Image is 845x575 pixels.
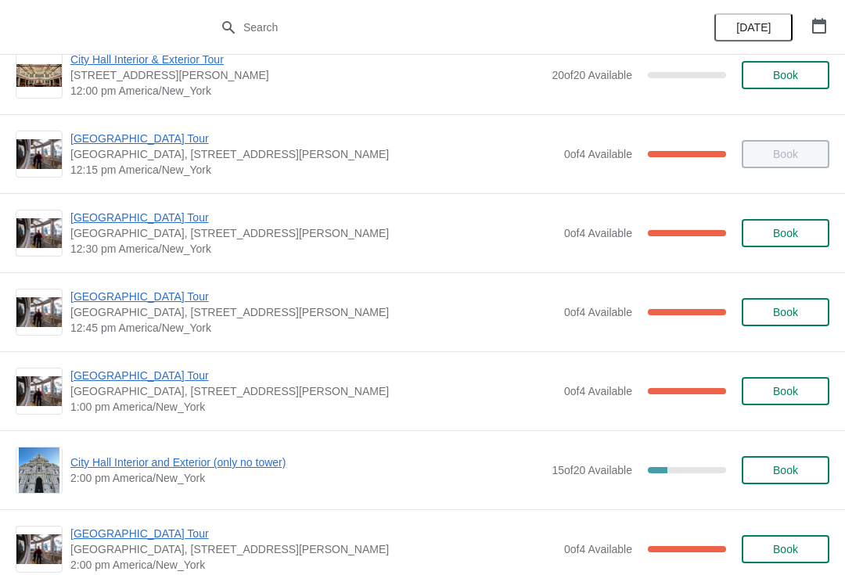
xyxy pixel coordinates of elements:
[736,21,771,34] span: [DATE]
[773,543,798,555] span: Book
[70,383,556,399] span: [GEOGRAPHIC_DATA], [STREET_ADDRESS][PERSON_NAME]
[70,526,556,541] span: [GEOGRAPHIC_DATA] Tour
[70,470,544,486] span: 2:00 pm America/New_York
[70,162,556,178] span: 12:15 pm America/New_York
[16,218,62,249] img: City Hall Tower Tour | City Hall Visitor Center, 1400 John F Kennedy Boulevard Suite 121, Philade...
[19,447,60,493] img: City Hall Interior and Exterior (only no tower) | | 2:00 pm America/New_York
[564,227,632,239] span: 0 of 4 Available
[552,69,632,81] span: 20 of 20 Available
[70,304,556,320] span: [GEOGRAPHIC_DATA], [STREET_ADDRESS][PERSON_NAME]
[16,297,62,328] img: City Hall Tower Tour | City Hall Visitor Center, 1400 John F Kennedy Boulevard Suite 121, Philade...
[70,52,544,67] span: City Hall Interior & Exterior Tour
[70,399,556,415] span: 1:00 pm America/New_York
[773,464,798,476] span: Book
[243,13,634,41] input: Search
[742,535,829,563] button: Book
[16,376,62,407] img: City Hall Tower Tour | City Hall Visitor Center, 1400 John F Kennedy Boulevard Suite 121, Philade...
[70,557,556,573] span: 2:00 pm America/New_York
[70,225,556,241] span: [GEOGRAPHIC_DATA], [STREET_ADDRESS][PERSON_NAME]
[70,541,556,557] span: [GEOGRAPHIC_DATA], [STREET_ADDRESS][PERSON_NAME]
[70,210,556,225] span: [GEOGRAPHIC_DATA] Tour
[70,368,556,383] span: [GEOGRAPHIC_DATA] Tour
[714,13,793,41] button: [DATE]
[564,385,632,397] span: 0 of 4 Available
[16,534,62,565] img: City Hall Tower Tour | City Hall Visitor Center, 1400 John F Kennedy Boulevard Suite 121, Philade...
[773,385,798,397] span: Book
[742,61,829,89] button: Book
[742,377,829,405] button: Book
[773,306,798,318] span: Book
[70,83,544,99] span: 12:00 pm America/New_York
[16,139,62,170] img: City Hall Tower Tour | City Hall Visitor Center, 1400 John F Kennedy Boulevard Suite 121, Philade...
[742,219,829,247] button: Book
[70,455,544,470] span: City Hall Interior and Exterior (only no tower)
[564,306,632,318] span: 0 of 4 Available
[70,67,544,83] span: [STREET_ADDRESS][PERSON_NAME]
[773,69,798,81] span: Book
[70,320,556,336] span: 12:45 pm America/New_York
[70,131,556,146] span: [GEOGRAPHIC_DATA] Tour
[773,227,798,239] span: Book
[70,146,556,162] span: [GEOGRAPHIC_DATA], [STREET_ADDRESS][PERSON_NAME]
[742,298,829,326] button: Book
[70,241,556,257] span: 12:30 pm America/New_York
[16,64,62,87] img: City Hall Interior & Exterior Tour | 1400 John F Kennedy Boulevard, Suite 121, Philadelphia, PA, ...
[70,289,556,304] span: [GEOGRAPHIC_DATA] Tour
[742,456,829,484] button: Book
[564,543,632,555] span: 0 of 4 Available
[564,148,632,160] span: 0 of 4 Available
[552,464,632,476] span: 15 of 20 Available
